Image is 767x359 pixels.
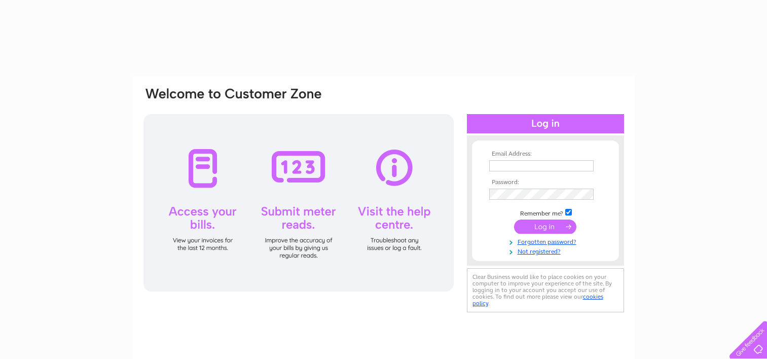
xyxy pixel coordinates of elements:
[487,207,604,218] td: Remember me?
[467,268,624,312] div: Clear Business would like to place cookies on your computer to improve your experience of the sit...
[487,151,604,158] th: Email Address:
[487,179,604,186] th: Password:
[472,293,603,307] a: cookies policy
[489,246,604,256] a: Not registered?
[489,236,604,246] a: Forgotten password?
[514,220,576,234] input: Submit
